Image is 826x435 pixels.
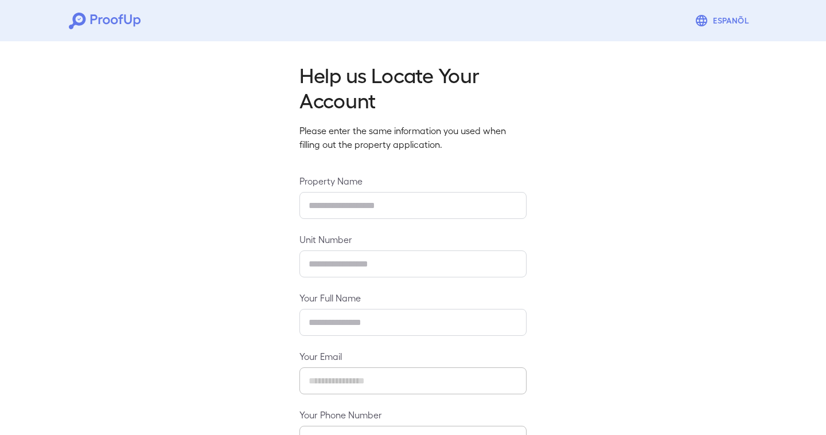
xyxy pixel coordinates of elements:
p: Please enter the same information you used when filling out the property application. [299,124,527,151]
button: Espanõl [690,9,757,32]
label: Your Full Name [299,291,527,304]
label: Your Phone Number [299,408,527,421]
label: Your Email [299,350,527,363]
h2: Help us Locate Your Account [299,62,527,112]
label: Unit Number [299,233,527,246]
label: Property Name [299,174,527,187]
